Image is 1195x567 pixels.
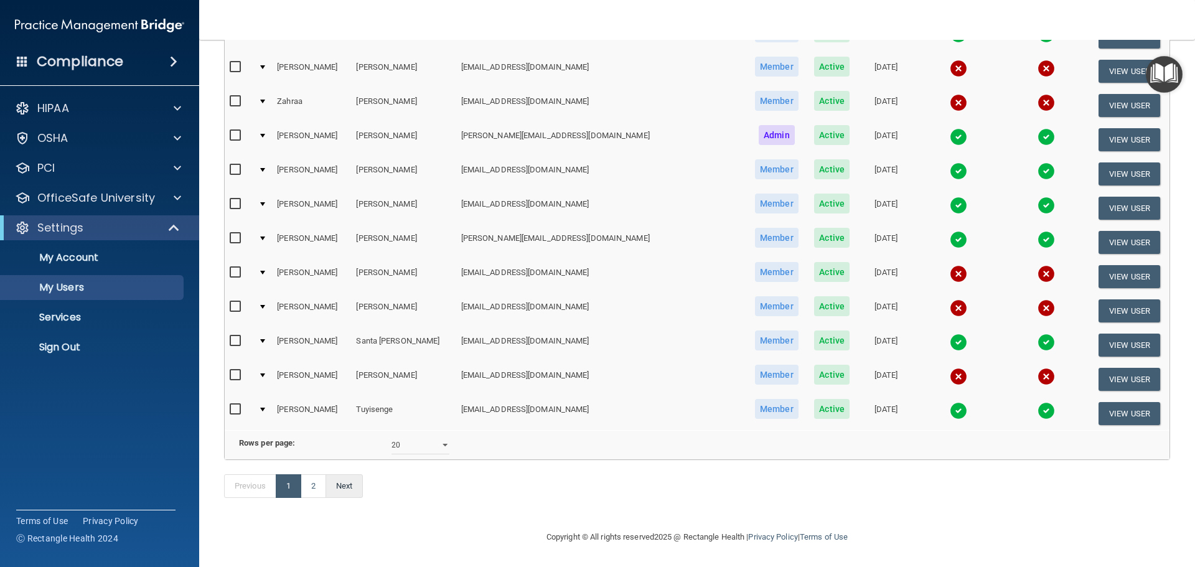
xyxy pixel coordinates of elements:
td: [PERSON_NAME][EMAIL_ADDRESS][DOMAIN_NAME] [456,123,747,157]
td: Santa [PERSON_NAME] [351,328,456,362]
img: cross.ca9f0e7f.svg [1038,368,1055,385]
img: cross.ca9f0e7f.svg [950,368,967,385]
td: [EMAIL_ADDRESS][DOMAIN_NAME] [456,362,747,396]
img: tick.e7d51cea.svg [950,162,967,180]
span: Member [755,365,799,385]
span: Member [755,228,799,248]
td: [PERSON_NAME] [272,225,351,260]
td: [DATE] [857,362,914,396]
a: Privacy Policy [748,532,797,541]
span: Active [814,125,850,145]
span: Active [814,365,850,385]
img: cross.ca9f0e7f.svg [1038,299,1055,317]
p: HIPAA [37,101,69,116]
td: [PERSON_NAME] [272,123,351,157]
td: [DATE] [857,225,914,260]
img: tick.e7d51cea.svg [1038,334,1055,351]
td: [PERSON_NAME] [272,157,351,191]
td: [PERSON_NAME] [272,294,351,328]
span: Active [814,296,850,316]
span: Active [814,159,850,179]
td: [EMAIL_ADDRESS][DOMAIN_NAME] [456,191,747,225]
span: Active [814,57,850,77]
td: [DATE] [857,88,914,123]
button: View User [1099,60,1160,83]
button: View User [1099,299,1160,322]
button: View User [1099,197,1160,220]
td: [PERSON_NAME][EMAIL_ADDRESS][DOMAIN_NAME] [456,225,747,260]
img: tick.e7d51cea.svg [1038,231,1055,248]
span: Member [755,159,799,179]
img: cross.ca9f0e7f.svg [950,299,967,317]
td: [EMAIL_ADDRESS][DOMAIN_NAME] [456,157,747,191]
h4: Compliance [37,53,123,70]
td: [DATE] [857,191,914,225]
img: cross.ca9f0e7f.svg [1038,265,1055,283]
td: [PERSON_NAME] [272,328,351,362]
a: Terms of Use [16,515,68,527]
img: tick.e7d51cea.svg [950,197,967,214]
img: tick.e7d51cea.svg [1038,197,1055,214]
span: Member [755,296,799,316]
a: Terms of Use [800,532,848,541]
span: Active [814,262,850,282]
a: OfficeSafe University [15,190,181,205]
button: View User [1099,128,1160,151]
img: tick.e7d51cea.svg [1038,128,1055,146]
p: Services [8,311,178,324]
td: [PERSON_NAME] [272,396,351,430]
td: [DATE] [857,260,914,294]
span: Member [755,330,799,350]
span: Member [755,262,799,282]
td: [DATE] [857,294,914,328]
p: Settings [37,220,83,235]
span: Active [814,228,850,248]
span: Member [755,194,799,213]
span: Active [814,399,850,419]
img: tick.e7d51cea.svg [1038,162,1055,180]
td: [PERSON_NAME] [351,88,456,123]
span: Member [755,57,799,77]
button: Open Resource Center [1146,56,1183,93]
span: Admin [759,125,795,145]
button: View User [1099,368,1160,391]
td: [DATE] [857,157,914,191]
td: [EMAIL_ADDRESS][DOMAIN_NAME] [456,396,747,430]
button: View User [1099,94,1160,117]
td: [PERSON_NAME] [272,54,351,88]
button: View User [1099,231,1160,254]
td: [EMAIL_ADDRESS][DOMAIN_NAME] [456,260,747,294]
p: My Users [8,281,178,294]
td: Tuyisenge [351,396,456,430]
td: [PERSON_NAME] [272,362,351,396]
td: [PERSON_NAME] [272,191,351,225]
span: Ⓒ Rectangle Health 2024 [16,532,118,545]
p: PCI [37,161,55,176]
a: 2 [301,474,326,498]
td: [PERSON_NAME] [351,294,456,328]
td: [EMAIL_ADDRESS][DOMAIN_NAME] [456,294,747,328]
img: cross.ca9f0e7f.svg [1038,60,1055,77]
div: Copyright © All rights reserved 2025 @ Rectangle Health | | [470,517,924,557]
button: View User [1099,162,1160,185]
span: Active [814,91,850,111]
img: tick.e7d51cea.svg [950,334,967,351]
td: Zahraa [272,88,351,123]
a: Next [326,474,363,498]
a: Settings [15,220,180,235]
button: View User [1099,402,1160,425]
img: tick.e7d51cea.svg [950,128,967,146]
iframe: Drift Widget Chat Controller [980,479,1180,528]
a: Previous [224,474,276,498]
td: [DATE] [857,54,914,88]
td: [PERSON_NAME] [351,225,456,260]
img: PMB logo [15,13,184,38]
button: View User [1099,265,1160,288]
p: OSHA [37,131,68,146]
td: [DATE] [857,328,914,362]
a: PCI [15,161,181,176]
td: [PERSON_NAME] [351,54,456,88]
td: [PERSON_NAME] [351,157,456,191]
p: Sign Out [8,341,178,354]
p: OfficeSafe University [37,190,155,205]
